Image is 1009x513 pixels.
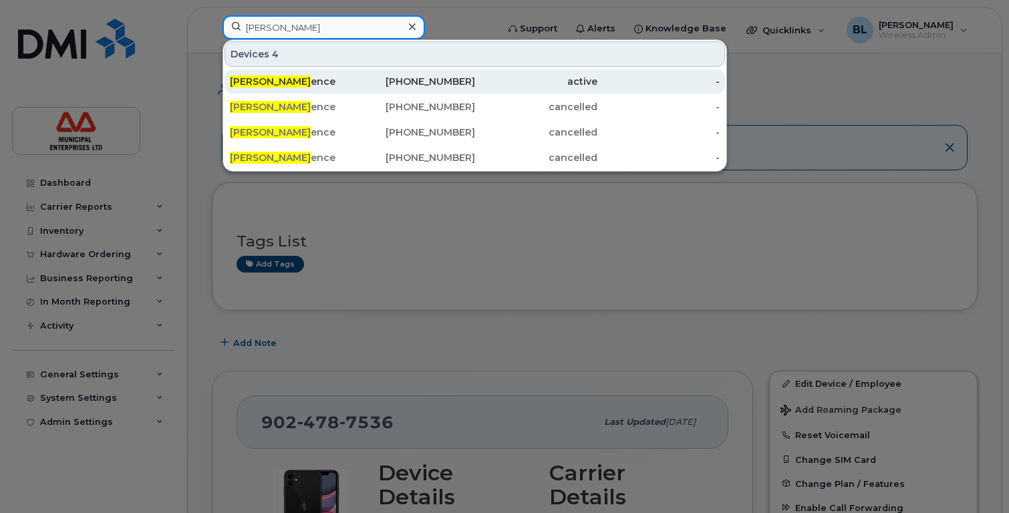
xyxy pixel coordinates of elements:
[230,126,352,139] div: ence
[230,75,311,88] span: [PERSON_NAME]
[597,75,720,88] div: -
[230,100,352,114] div: ence
[475,151,597,164] div: cancelled
[475,126,597,139] div: cancelled
[597,151,720,164] div: -
[352,151,474,164] div: [PHONE_NUMBER]
[230,101,311,113] span: [PERSON_NAME]
[230,75,352,88] div: ence
[230,126,311,138] span: [PERSON_NAME]
[230,152,311,164] span: [PERSON_NAME]
[230,151,352,164] div: ence
[352,100,474,114] div: [PHONE_NUMBER]
[597,126,720,139] div: -
[597,100,720,114] div: -
[225,69,725,94] a: [PERSON_NAME]ence[PHONE_NUMBER]active-
[225,95,725,119] a: [PERSON_NAME]ence[PHONE_NUMBER]cancelled-
[272,47,279,61] span: 4
[225,120,725,144] a: [PERSON_NAME]ence[PHONE_NUMBER]cancelled-
[475,100,597,114] div: cancelled
[352,126,474,139] div: [PHONE_NUMBER]
[225,41,725,67] div: Devices
[352,75,474,88] div: [PHONE_NUMBER]
[225,146,725,170] a: [PERSON_NAME]ence[PHONE_NUMBER]cancelled-
[475,75,597,88] div: active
